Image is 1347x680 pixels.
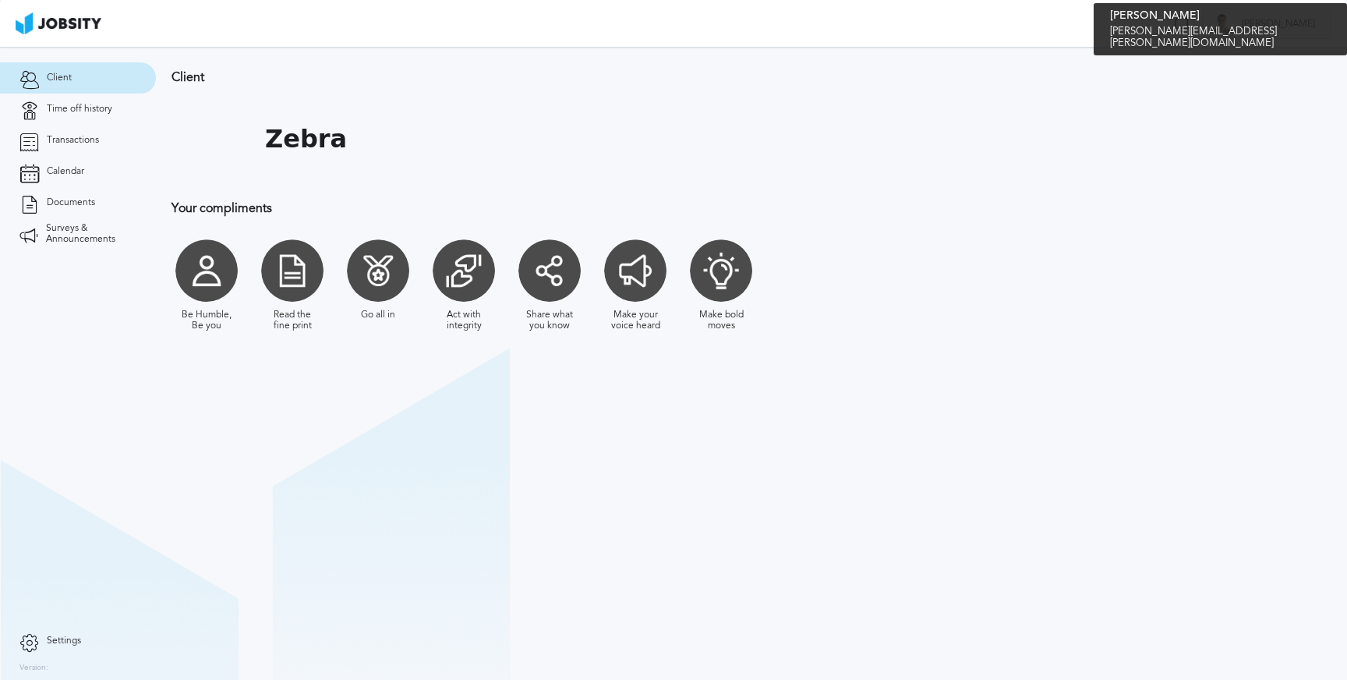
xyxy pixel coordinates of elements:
[1211,12,1234,36] div: C
[19,664,48,673] label: Version:
[265,125,347,154] h1: Zebra
[16,12,101,34] img: ab4bad089aa723f57921c736e9817d99.png
[171,70,1017,84] h3: Client
[46,223,136,245] span: Surveys & Announcements
[265,310,320,331] div: Read the fine print
[608,310,663,331] div: Make your voice heard
[47,166,84,177] span: Calendar
[47,197,95,208] span: Documents
[522,310,577,331] div: Share what you know
[694,310,748,331] div: Make bold moves
[1234,19,1323,30] span: [PERSON_NAME]
[179,310,234,331] div: Be Humble, Be you
[47,135,99,146] span: Transactions
[47,73,72,83] span: Client
[1202,8,1331,39] button: C[PERSON_NAME]
[171,201,1017,215] h3: Your compliments
[47,104,112,115] span: Time off history
[437,310,491,331] div: Act with integrity
[47,636,81,646] span: Settings
[361,310,395,321] div: Go all in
